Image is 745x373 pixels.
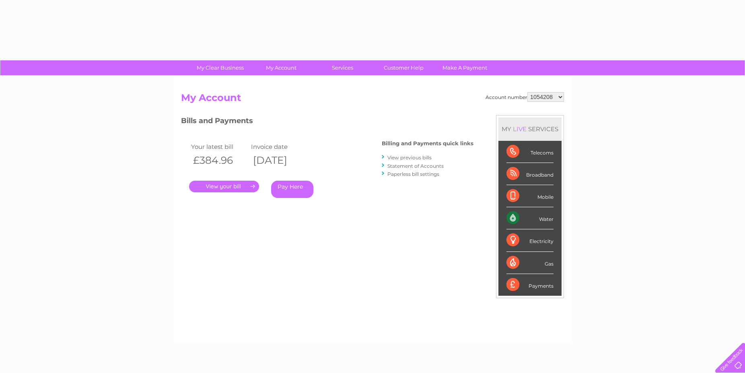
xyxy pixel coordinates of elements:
div: Broadband [506,163,554,185]
a: Paperless bill settings [387,171,439,177]
a: Customer Help [370,60,437,75]
div: Telecoms [506,141,554,163]
a: View previous bills [387,155,432,161]
a: Make A Payment [432,60,498,75]
div: Mobile [506,185,554,207]
a: My Clear Business [187,60,253,75]
td: Invoice date [249,141,309,152]
a: . [189,181,259,192]
div: LIVE [511,125,528,133]
th: [DATE] [249,152,309,169]
a: Statement of Accounts [387,163,444,169]
a: Pay Here [271,181,313,198]
a: My Account [248,60,315,75]
td: Your latest bill [189,141,249,152]
div: Water [506,207,554,229]
div: Payments [506,274,554,296]
a: Services [309,60,376,75]
div: Gas [506,252,554,274]
h3: Bills and Payments [181,115,473,129]
h4: Billing and Payments quick links [382,140,473,146]
h2: My Account [181,92,564,107]
div: MY SERVICES [498,117,562,140]
div: Account number [486,92,564,102]
div: Electricity [506,229,554,251]
th: £384.96 [189,152,249,169]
